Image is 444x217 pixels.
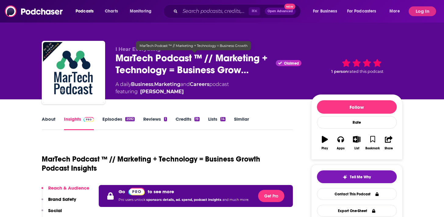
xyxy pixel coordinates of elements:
p: Social [48,208,62,213]
a: Credits19 [176,116,199,130]
a: InsightsPodchaser Pro [64,116,94,130]
div: Bookmark [365,147,380,150]
p: Reach & Audience [48,185,89,191]
a: Contact This Podcast [317,188,397,200]
span: Monitoring [130,7,151,16]
img: MarTech Podcast ™ // Marketing + Technology = Business Growth [43,42,104,103]
button: Open AdvancedNew [265,8,296,15]
img: Podchaser Pro [128,188,145,195]
button: Reach & Audience [41,185,89,196]
button: open menu [126,6,159,16]
p: Brand Safety [48,196,76,202]
input: Search podcasts, credits, & more... [180,6,249,16]
span: Podcasts [76,7,94,16]
button: Share [381,132,396,154]
button: open menu [343,6,385,16]
div: 19 [194,117,199,121]
a: Charts [101,6,122,16]
div: List [354,147,359,150]
span: featuring [115,88,229,95]
span: Claimed [284,62,299,65]
div: Apps [337,147,345,150]
div: 14 [220,117,226,121]
div: 1 personrated this podcast [311,46,403,84]
button: open menu [71,6,101,16]
span: rated this podcast [348,69,383,74]
button: open menu [309,6,345,16]
img: Podchaser Pro [83,117,94,122]
p: to see more [148,189,174,194]
button: Export One-Sheet [317,205,397,217]
button: Brand Safety [41,196,76,208]
button: Apps [333,132,349,154]
span: , [153,81,154,87]
a: Lists14 [208,116,226,130]
a: Marketing [154,81,180,87]
a: Similar [234,116,249,130]
button: Bookmark [365,132,381,154]
img: Podchaser - Follow, Share and Rate Podcasts [5,5,63,17]
div: 2592 [125,117,134,121]
div: A daily podcast [115,81,229,95]
div: Rate [317,116,397,129]
div: MarTech Podcast ™ // Marketing + Technology = Business Growth [136,41,251,50]
span: Tell Me Why [350,175,371,180]
span: For Podcasters [347,7,376,16]
button: Follow [317,100,397,114]
p: Go [119,189,125,194]
a: Reviews1 [143,116,167,130]
button: tell me why sparkleTell Me Why [317,170,397,183]
a: Episodes2592 [102,116,134,130]
span: Open Advanced [268,10,293,13]
span: ⌘ K [249,7,260,15]
span: I Hear Everything [115,46,161,52]
span: New [284,4,295,9]
a: About [42,116,55,130]
a: Careers [190,81,209,87]
span: Charts [105,7,118,16]
div: 1 [164,117,167,121]
div: Share [385,147,393,150]
span: For Business [313,7,337,16]
button: Get Pro [258,190,284,202]
a: [PERSON_NAME] [140,88,184,95]
img: tell me why sparkle [343,175,347,180]
p: Pro users unlock and much more. [119,195,249,205]
a: Business [131,81,153,87]
div: Search podcasts, credits, & more... [169,4,307,18]
button: List [349,132,364,154]
span: sponsors details, ad. spend, podcast insights [146,198,222,202]
span: 1 person [331,69,348,74]
span: and [180,81,190,87]
button: open menu [385,6,407,16]
button: Play [317,132,333,154]
a: Pro website [128,187,145,195]
button: Log In [409,6,436,16]
h1: MarTech Podcast ™ // Marketing + Technology = Business Growth Podcast Insights [42,155,288,173]
div: Play [321,147,328,150]
span: More [389,7,400,16]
